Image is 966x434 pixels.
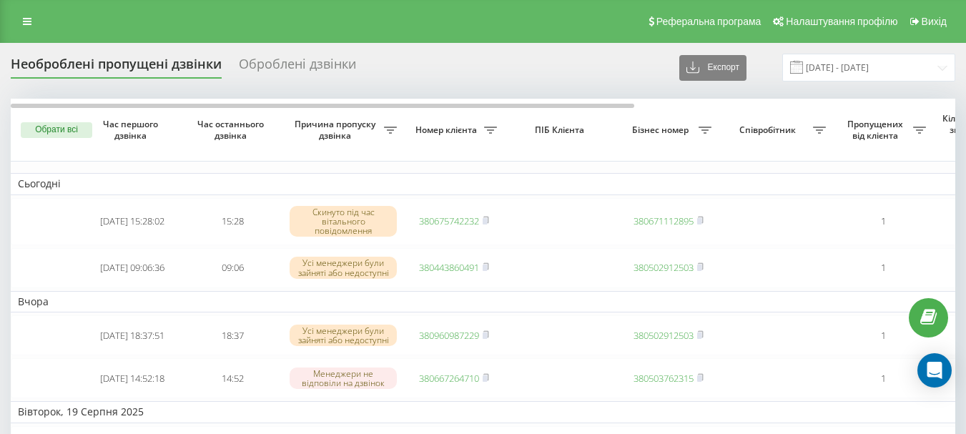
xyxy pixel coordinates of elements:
[290,119,384,141] span: Причина пропуску дзвінка
[634,372,694,385] a: 380503762315
[833,315,933,355] td: 1
[419,214,479,227] a: 380675742232
[290,368,397,389] div: Менеджери не відповіли на дзвінок
[656,16,762,27] span: Реферальна програма
[786,16,897,27] span: Налаштування профілю
[419,372,479,385] a: 380667264710
[182,248,282,288] td: 09:06
[840,119,913,141] span: Пропущених від клієнта
[833,358,933,398] td: 1
[634,329,694,342] a: 380502912503
[917,353,952,388] div: Open Intercom Messenger
[239,56,356,79] div: Оброблені дзвінки
[833,248,933,288] td: 1
[182,198,282,245] td: 15:28
[290,325,397,346] div: Усі менеджери були зайняті або недоступні
[634,214,694,227] a: 380671112895
[290,257,397,278] div: Усі менеджери були зайняті або недоступні
[82,248,182,288] td: [DATE] 09:06:36
[419,261,479,274] a: 380443860491
[21,122,92,138] button: Обрати всі
[82,315,182,355] td: [DATE] 18:37:51
[82,198,182,245] td: [DATE] 15:28:02
[194,119,271,141] span: Час останнього дзвінка
[11,56,222,79] div: Необроблені пропущені дзвінки
[411,124,484,136] span: Номер клієнта
[419,329,479,342] a: 380960987229
[516,124,606,136] span: ПІБ Клієнта
[82,358,182,398] td: [DATE] 14:52:18
[726,124,813,136] span: Співробітник
[94,119,171,141] span: Час першого дзвінка
[634,261,694,274] a: 380502912503
[922,16,947,27] span: Вихід
[182,358,282,398] td: 14:52
[182,315,282,355] td: 18:37
[290,206,397,237] div: Скинуто під час вітального повідомлення
[626,124,699,136] span: Бізнес номер
[833,198,933,245] td: 1
[679,55,746,81] button: Експорт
